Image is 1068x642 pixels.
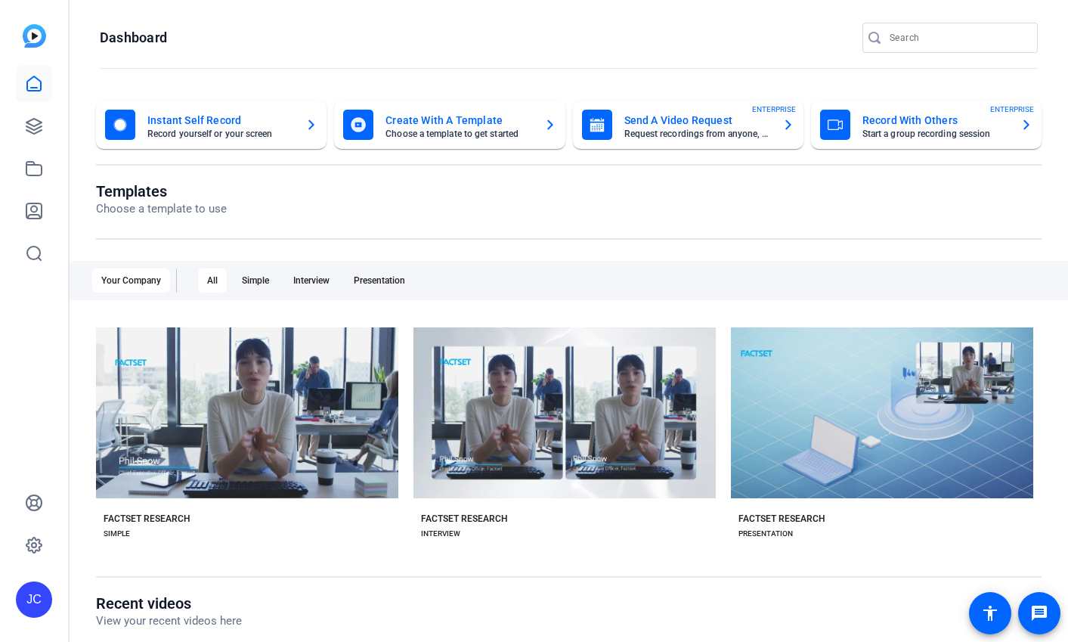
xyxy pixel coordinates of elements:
p: Choose a template to use [96,200,227,218]
div: INTERVIEW [421,528,460,540]
div: SIMPLE [104,528,130,540]
mat-card-subtitle: Request recordings from anyone, anywhere [624,129,770,138]
h1: Dashboard [100,29,167,47]
mat-card-subtitle: Start a group recording session [862,129,1008,138]
button: Record With OthersStart a group recording sessionENTERPRISE [811,101,1042,149]
mat-card-title: Record With Others [862,111,1008,129]
div: Simple [233,268,278,293]
mat-icon: accessibility [981,604,999,622]
mat-card-title: Send A Video Request [624,111,770,129]
p: View your recent videos here [96,613,242,630]
button: Send A Video RequestRequest recordings from anyone, anywhereENTERPRISE [573,101,803,149]
span: ENTERPRISE [752,104,796,115]
button: Create With A TemplateChoose a template to get started [334,101,565,149]
img: blue-gradient.svg [23,24,46,48]
div: All [198,268,227,293]
mat-icon: message [1030,604,1048,622]
h1: Recent videos [96,594,242,613]
div: Presentation [345,268,414,293]
button: Instant Self RecordRecord yourself or your screen [96,101,327,149]
h1: Templates [96,182,227,200]
input: Search [890,29,1026,47]
div: FACTSET RESEARCH [421,513,508,525]
div: Interview [284,268,339,293]
div: Your Company [92,268,170,293]
span: ENTERPRISE [990,104,1034,115]
mat-card-title: Create With A Template [385,111,531,129]
div: PRESENTATION [738,528,793,540]
div: FACTSET RESEARCH [104,513,190,525]
div: FACTSET RESEARCH [738,513,825,525]
div: JC [16,582,52,618]
mat-card-subtitle: Record yourself or your screen [147,129,293,138]
mat-card-subtitle: Choose a template to get started [385,129,531,138]
mat-card-title: Instant Self Record [147,111,293,129]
